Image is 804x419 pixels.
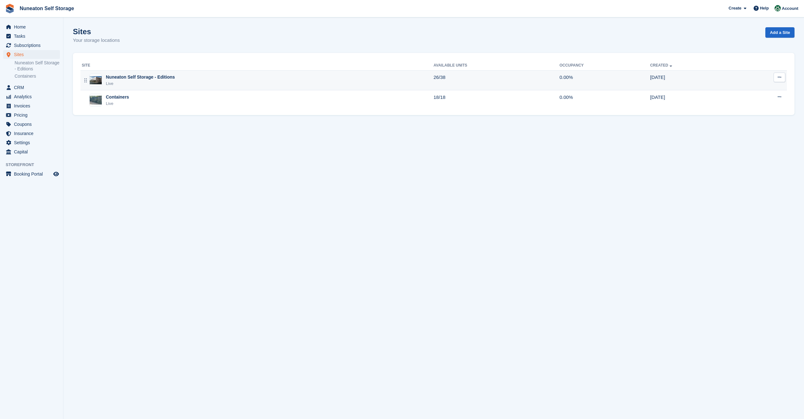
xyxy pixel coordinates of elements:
span: Help [760,5,769,11]
p: Your storage locations [73,37,120,44]
div: Nuneaton Self Storage - Editions [106,74,175,81]
td: 0.00% [559,70,650,90]
a: Preview store [52,170,60,178]
a: Created [650,63,673,68]
img: Amanda [775,5,781,11]
th: Site [80,61,434,71]
a: menu [3,101,60,110]
td: 18/18 [434,90,559,110]
h1: Sites [73,27,120,36]
span: Storefront [6,162,63,168]
td: [DATE] [650,70,737,90]
img: stora-icon-8386f47178a22dfd0bd8f6a31ec36ba5ce8667c1dd55bd0f319d3a0aa187defe.svg [5,4,15,13]
span: Pricing [14,111,52,119]
div: Live [106,100,129,107]
a: Add a Site [765,27,794,38]
span: Subscriptions [14,41,52,50]
span: Coupons [14,120,52,129]
a: menu [3,83,60,92]
span: Booking Portal [14,170,52,178]
div: Containers [106,94,129,100]
a: menu [3,32,60,41]
a: menu [3,138,60,147]
span: Sites [14,50,52,59]
span: Account [782,5,798,12]
th: Available Units [434,61,559,71]
a: menu [3,41,60,50]
span: Settings [14,138,52,147]
span: Invoices [14,101,52,110]
a: menu [3,111,60,119]
a: menu [3,170,60,178]
td: [DATE] [650,90,737,110]
td: 26/38 [434,70,559,90]
a: menu [3,129,60,138]
span: Capital [14,147,52,156]
td: 0.00% [559,90,650,110]
span: CRM [14,83,52,92]
a: menu [3,147,60,156]
a: menu [3,50,60,59]
span: Analytics [14,92,52,101]
img: Image of Containers site [90,96,102,105]
th: Occupancy [559,61,650,71]
a: menu [3,92,60,101]
a: menu [3,23,60,31]
a: Nuneaton Self Storage [17,3,77,14]
a: Nuneaton Self Storage - Editions [15,60,60,72]
span: Home [14,23,52,31]
a: menu [3,120,60,129]
a: Containers [15,73,60,79]
span: Create [729,5,741,11]
div: Live [106,81,175,87]
img: Image of Nuneaton Self Storage - Editions site [90,76,102,84]
span: Tasks [14,32,52,41]
span: Insurance [14,129,52,138]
